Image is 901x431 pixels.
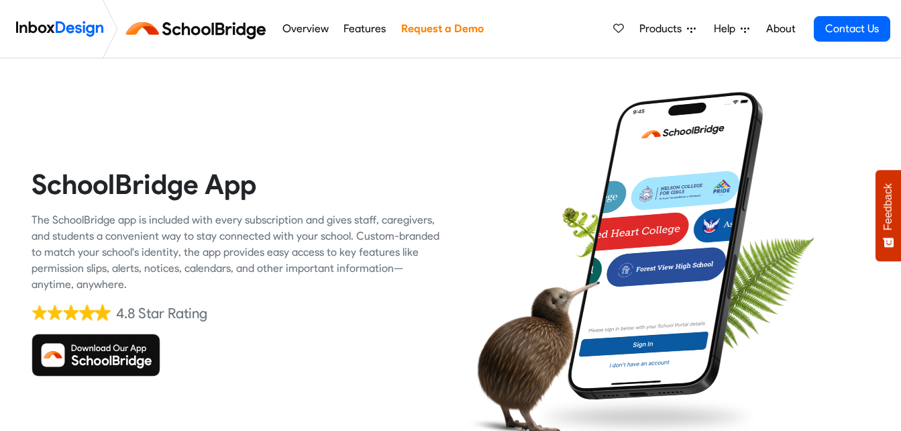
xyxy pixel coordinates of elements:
a: Contact Us [814,16,890,42]
span: Products [639,21,687,37]
span: Feedback [882,183,894,230]
span: Help [714,21,741,37]
button: Feedback - Show survey [876,170,901,261]
div: The SchoolBridge app is included with every subscription and gives staff, caregivers, and student... [32,212,441,293]
a: Request a Demo [397,15,487,42]
img: Download SchoolBridge App [32,334,160,377]
img: phone.png [558,91,774,401]
a: Features [340,15,390,42]
img: schoolbridge logo [123,13,274,45]
heading: SchoolBridge App [32,167,441,201]
a: Products [634,15,701,42]
a: Help [708,15,755,42]
a: About [762,15,799,42]
a: Overview [278,15,332,42]
div: 4.8 Star Rating [116,303,207,324]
